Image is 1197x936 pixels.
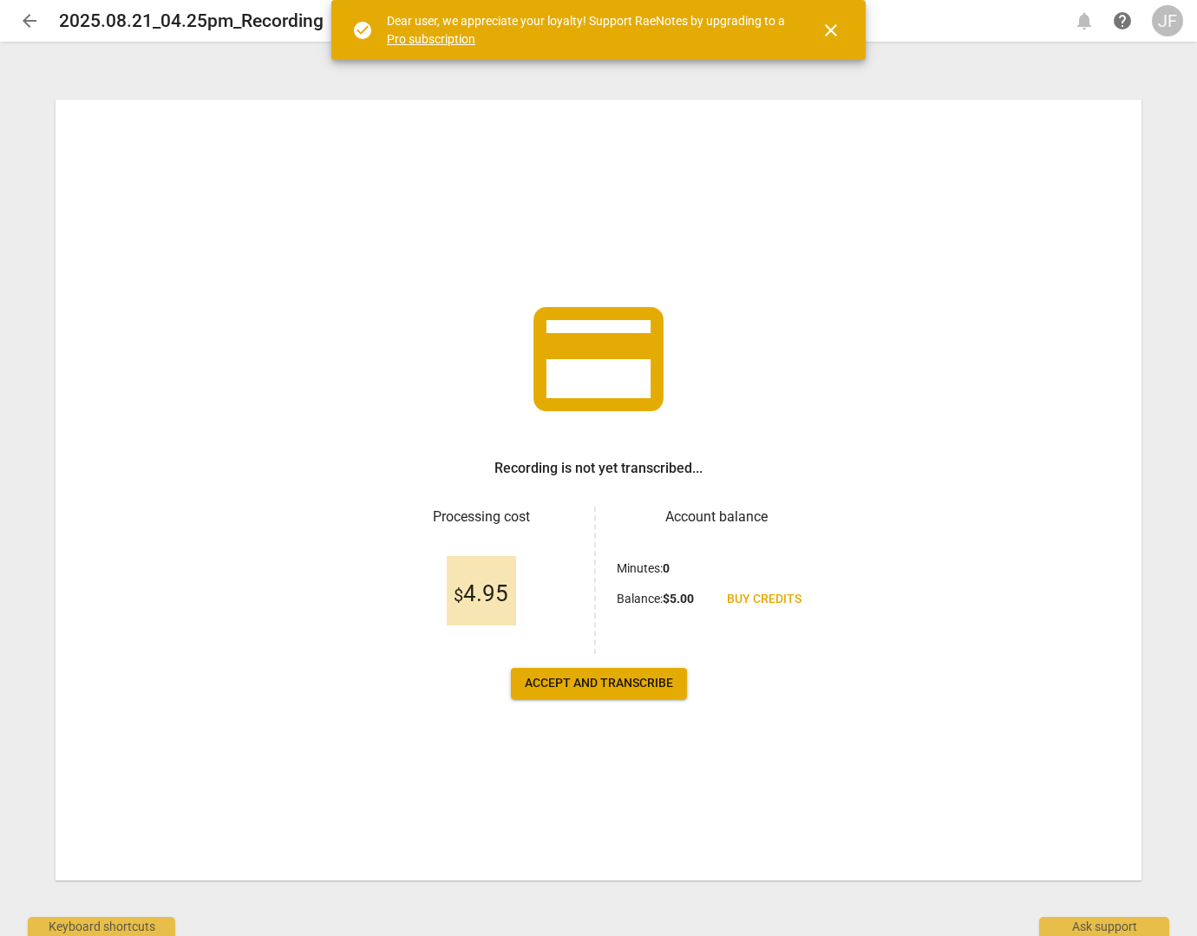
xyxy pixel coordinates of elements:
button: Accept and transcribe [511,668,687,699]
div: Dear user, we appreciate your loyalty! Support RaeNotes by upgrading to a [387,12,789,48]
h3: Recording is not yet transcribed... [494,458,703,479]
span: credit_card [520,281,677,437]
span: 4.95 [454,581,508,607]
span: arrow_back [19,10,40,31]
p: Minutes : [617,560,670,578]
span: close [821,20,841,41]
span: $ [454,585,463,605]
h3: Account balance [617,507,815,527]
button: Close [810,10,852,51]
p: Balance : [617,590,694,608]
span: help [1112,10,1133,31]
span: Accept and transcribe [525,675,673,692]
a: Help [1107,5,1138,36]
div: Keyboard shortcuts [28,917,175,936]
div: Ask support [1039,917,1169,936]
a: Buy credits [713,584,815,615]
a: Pro subscription [387,32,475,46]
span: check_circle [352,20,373,41]
h3: Processing cost [382,507,580,527]
span: Buy credits [727,591,801,608]
button: JF [1152,5,1183,36]
h2: 2025.08.21_04.25pm_Recording [59,10,324,32]
b: 0 [663,561,670,575]
b: $ 5.00 [663,592,694,605]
